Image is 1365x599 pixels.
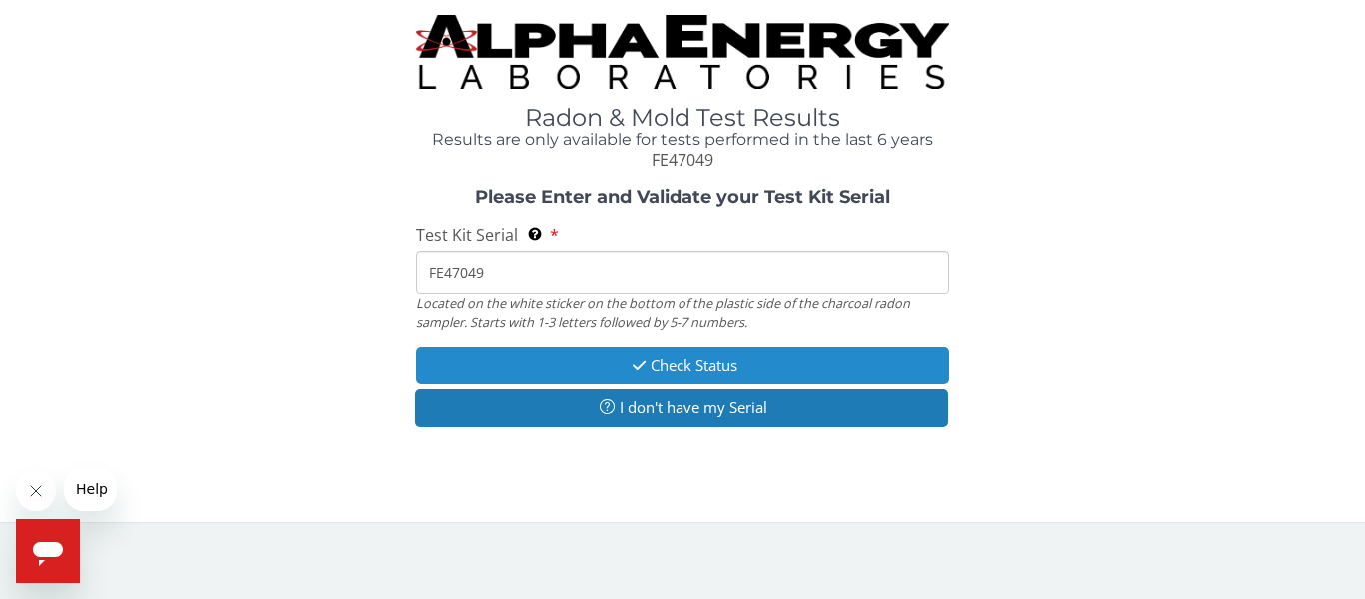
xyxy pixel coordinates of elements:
[16,471,56,511] iframe: Close message
[416,224,518,246] span: Test Kit Serial
[475,186,890,208] strong: Please Enter and Validate your Test Kit Serial
[416,294,949,331] div: Located on the white sticker on the bottom of the plastic side of the charcoal radon sampler. Sta...
[16,519,80,583] iframe: Button to launch messaging window
[64,467,117,511] iframe: Message from company
[416,15,949,89] img: TightCrop.jpg
[416,105,949,131] h1: Radon & Mold Test Results
[652,149,713,171] span: FE47049
[415,389,948,426] button: I don't have my Serial
[416,131,949,149] h4: Results are only available for tests performed in the last 6 years
[416,347,949,384] button: Check Status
